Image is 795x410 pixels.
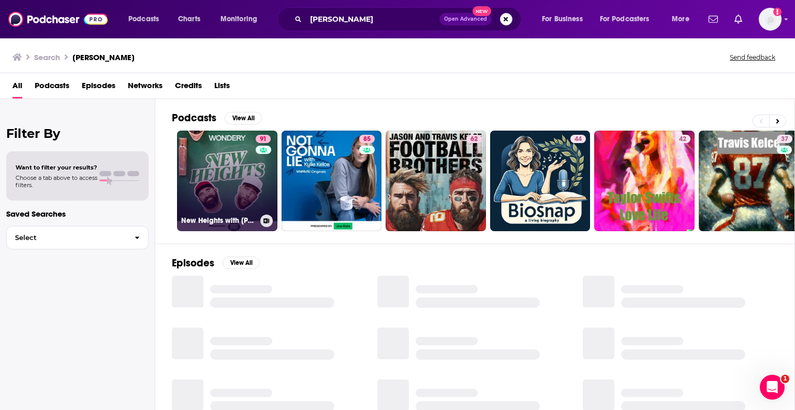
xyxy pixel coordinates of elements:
span: Select [7,234,126,241]
h3: [PERSON_NAME] [72,52,135,62]
img: User Profile [759,8,782,31]
svg: Add a profile image [773,8,782,16]
p: Saved Searches [6,209,149,219]
a: PodcastsView All [172,111,262,124]
button: View All [225,112,262,124]
span: Logged in as mindyn [759,8,782,31]
iframe: Intercom live chat [760,375,785,400]
button: open menu [665,11,702,27]
button: View All [223,257,260,269]
a: Credits [175,77,202,98]
a: Podcasts [35,77,69,98]
span: Choose a tab above to access filters. [16,174,97,189]
span: 1 [781,375,789,383]
img: Podchaser - Follow, Share and Rate Podcasts [8,9,108,29]
span: Open Advanced [444,17,487,22]
a: 42 [675,135,690,143]
span: Charts [178,12,200,26]
a: 62 [466,135,482,143]
span: 42 [679,134,686,145]
button: open menu [213,11,271,27]
a: Charts [171,11,207,27]
a: EpisodesView All [172,257,260,270]
button: open menu [121,11,172,27]
a: All [12,77,22,98]
a: 37 [777,135,792,143]
div: Search podcasts, credits, & more... [287,7,531,31]
span: 85 [363,134,371,145]
a: Episodes [82,77,115,98]
h2: Podcasts [172,111,216,124]
button: Show profile menu [759,8,782,31]
span: New [473,6,491,16]
a: 42 [594,131,695,231]
a: 85 [282,131,382,231]
button: open menu [535,11,596,27]
a: 44 [570,135,586,143]
span: For Podcasters [600,12,650,26]
h3: Search [34,52,60,62]
a: 85 [359,135,375,143]
span: Podcasts [128,12,159,26]
button: open menu [593,11,665,27]
span: Monitoring [220,12,257,26]
span: 91 [260,134,267,145]
h2: Episodes [172,257,214,270]
a: 44 [490,131,591,231]
span: Want to filter your results? [16,164,97,171]
a: 62 [386,131,486,231]
a: Show notifications dropdown [704,10,722,28]
h2: Filter By [6,126,149,141]
a: Networks [128,77,163,98]
button: Select [6,226,149,249]
a: Lists [214,77,230,98]
a: 91 [256,135,271,143]
span: More [672,12,689,26]
span: 44 [575,134,582,145]
input: Search podcasts, credits, & more... [306,11,439,27]
a: Show notifications dropdown [730,10,746,28]
button: Send feedback [727,53,778,62]
span: 62 [470,134,478,145]
button: Open AdvancedNew [439,13,492,25]
a: 91New Heights with [PERSON_NAME] & [PERSON_NAME] [177,131,277,231]
h3: New Heights with [PERSON_NAME] & [PERSON_NAME] [181,216,256,225]
span: 37 [781,134,788,145]
span: For Business [542,12,583,26]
